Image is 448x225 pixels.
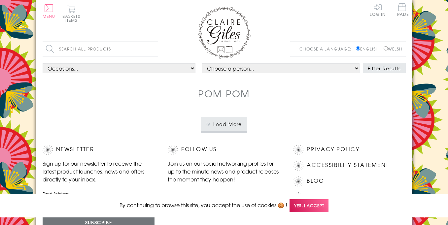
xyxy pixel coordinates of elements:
label: Welsh [384,46,402,52]
h2: Follow Us [168,145,280,155]
span: Trade [395,3,409,16]
button: Filter Results [363,63,406,73]
p: Sign up for our newsletter to receive the latest product launches, news and offers directly to yo... [43,159,155,183]
label: English [356,46,382,52]
button: Menu [43,4,55,18]
h2: Newsletter [43,145,155,155]
a: Accessibility Statement [307,161,389,170]
span: 0 items [65,13,81,23]
p: Join us on our social networking profiles for up to the minute news and product releases the mome... [168,159,280,183]
a: Privacy Policy [307,145,359,154]
label: Email Address [43,191,155,197]
span: Menu [43,13,55,19]
p: Choose a language: [299,46,355,52]
img: Claire Giles Greetings Cards [198,7,251,59]
a: Contact Us [307,192,347,201]
input: Search [152,42,158,56]
a: Blog [307,177,324,185]
button: Load More [201,117,247,131]
span: Yes, I accept [290,199,328,212]
h1: Pom Pom [198,87,250,100]
input: Search all products [43,42,158,56]
a: Trade [395,3,409,17]
input: Welsh [384,46,388,50]
button: Basket0 items [62,5,81,22]
input: English [356,46,360,50]
a: Log In [370,3,386,16]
